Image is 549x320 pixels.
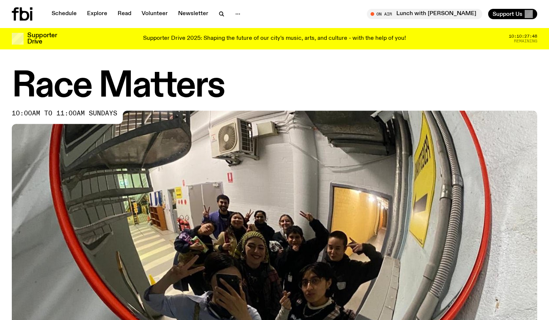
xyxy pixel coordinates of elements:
h3: Supporter Drive [27,32,57,45]
a: Schedule [47,9,81,19]
a: Newsletter [174,9,213,19]
span: Remaining [514,39,537,43]
span: 10:10:27:48 [509,34,537,38]
a: Explore [83,9,112,19]
button: Support Us [488,9,537,19]
span: Support Us [493,11,522,17]
a: Volunteer [137,9,172,19]
a: Read [113,9,136,19]
p: Supporter Drive 2025: Shaping the future of our city’s music, arts, and culture - with the help o... [143,35,406,42]
h1: Race Matters [12,70,537,103]
button: On AirLunch with [PERSON_NAME] [367,9,482,19]
span: 10:00am to 11:00am sundays [12,111,117,116]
